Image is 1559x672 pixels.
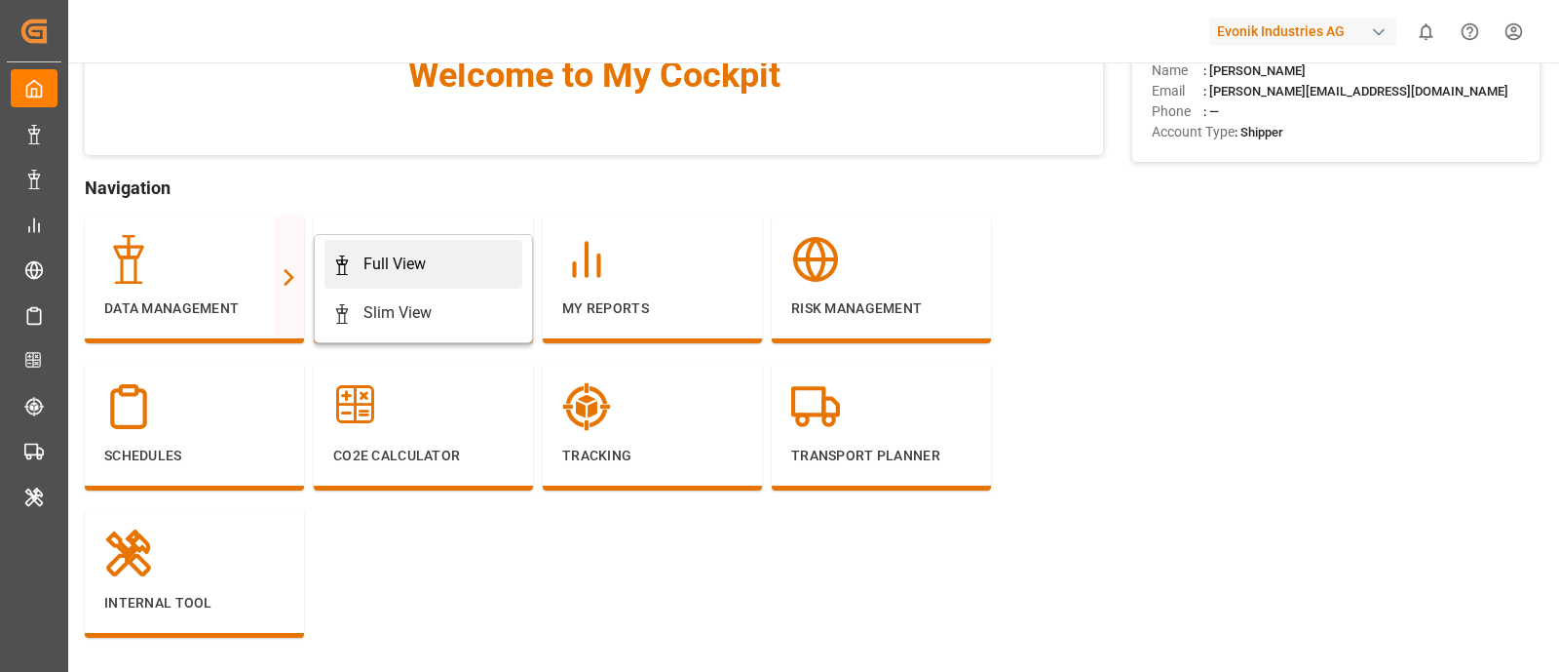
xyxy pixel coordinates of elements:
a: Slim View [324,289,522,337]
p: Internal Tool [104,593,285,613]
span: Name [1152,60,1203,81]
button: show 0 new notifications [1404,10,1448,54]
p: Tracking [562,446,742,466]
button: Evonik Industries AG [1209,13,1404,50]
button: Help Center [1448,10,1492,54]
div: Slim View [363,301,432,325]
span: Account Type [1152,122,1235,142]
a: Full View [324,240,522,289]
span: : — [1203,104,1219,119]
p: Transport Planner [791,446,971,466]
span: : Shipper [1235,125,1283,139]
div: Full View [363,253,426,276]
p: CO2e Calculator [333,446,513,466]
p: Data Management [104,298,285,319]
p: My Reports [562,298,742,319]
span: : [PERSON_NAME] [1203,63,1306,78]
span: Welcome to My Cockpit [124,49,1064,101]
span: Phone [1152,101,1203,122]
div: Evonik Industries AG [1209,18,1396,46]
p: Risk Management [791,298,971,319]
p: Schedules [104,446,285,466]
span: : [PERSON_NAME][EMAIL_ADDRESS][DOMAIN_NAME] [1203,84,1508,99]
span: Navigation [85,175,1103,201]
span: Email [1152,81,1203,101]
